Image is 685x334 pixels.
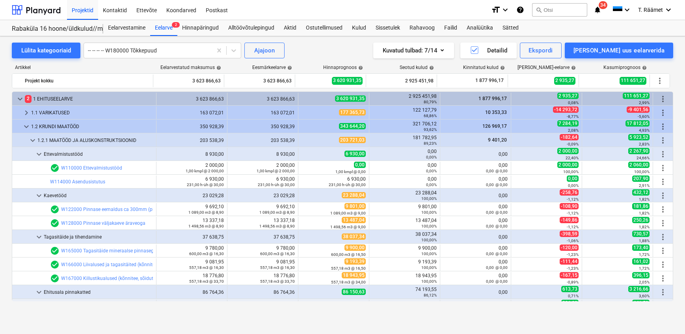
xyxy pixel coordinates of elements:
[335,170,366,174] small: 1,00 kmpl @ 0,00
[372,107,437,118] div: 122 127,79
[443,289,508,295] div: 0,00
[499,65,505,70] span: help
[603,65,647,70] div: Kasumiprognoos
[231,96,295,102] div: 3 623 866,63
[373,43,454,58] button: Kuvatud tulbad:7/14
[567,197,579,202] small: -1,12%
[646,296,685,334] iframe: Chat Widget
[421,224,437,228] small: 100,00%
[50,163,60,173] span: Eelarvereal on 1 hinnapakkumist
[424,293,437,297] small: 86,12%
[231,273,295,284] div: 18 776,80
[553,106,579,113] span: -14 293,72
[400,65,434,70] div: Seotud kulud
[31,120,153,133] div: 1.2 KRUNDI MAATÖÖD
[61,165,122,171] a: W110000 Ettevalmistustööd
[460,43,517,58] button: Detailid
[428,65,434,70] span: help
[330,225,366,229] small: 1 498,56 m3 @ 9,00
[187,183,224,187] small: 231,00 h-üh @ 30,00
[372,259,437,270] div: 9 193,39
[301,20,347,36] a: Ostutellimused
[44,231,153,243] div: Tagasitäide ja tihendamine
[639,239,650,243] small: 1,88%
[44,148,153,160] div: Ettevalmistustööd
[61,207,184,212] a: W122000 Pinnase eemaldus ca 300mm (platsi tasandus)
[372,231,437,243] div: 38 037,34
[426,155,437,159] small: 0,00%
[323,65,363,70] div: Hinnaprognoos
[443,273,508,284] div: 0,00
[568,128,579,132] small: 2,08%
[50,246,60,256] span: Eelarvereal on 1 hinnapakkumist
[339,109,366,116] span: 177 365,73
[628,286,650,292] span: 3 216,66
[655,76,665,86] span: Rohkem tegevusi
[498,20,523,36] a: Sätted
[103,20,150,36] a: Eelarvestamine
[371,20,405,36] div: Sissetulek
[639,101,650,105] small: 2,99%
[372,121,437,132] div: 321 706,12
[658,274,668,283] span: Rohkem tegevusi
[639,183,650,188] small: 2,91%
[369,75,434,87] div: 2 925 451,98
[484,110,508,115] span: 10 353,33
[279,20,301,36] div: Aktid
[658,191,668,200] span: Rohkem tegevusi
[34,149,44,159] span: keyboard_arrow_down
[443,234,508,240] div: 0,00
[150,20,177,36] div: Eelarve
[344,244,366,251] span: 9 900,00
[160,234,224,240] div: 37 638,75
[259,224,295,228] small: 1 498,56 m3 @ 8,90
[426,183,437,187] small: 0,00%
[557,148,579,154] span: 2 000,00
[565,43,673,58] button: [PERSON_NAME] uus eelarverida
[160,273,224,284] div: 18 776,80
[623,93,650,99] span: 111 651,27
[560,272,579,278] span: -167,15
[536,7,542,13] span: search
[520,43,561,58] button: Ekspordi
[478,96,508,101] span: 1 877 996,17
[25,95,32,103] span: 2
[22,108,31,118] span: keyboard_arrow_right
[405,20,439,36] div: Rahavoog
[332,77,363,84] span: 3 620 931,35
[486,279,508,284] small: 0,00 @ 0,00
[160,245,224,256] div: 9 780,00
[28,136,37,145] span: keyboard_arrow_down
[421,196,437,201] small: 100,00%
[491,5,501,15] i: format_size
[628,134,650,140] span: 5 923,52
[347,20,371,36] a: Kulud
[260,265,295,270] small: 557,18 m3 @ 16,30
[186,169,224,173] small: 1,00 kmpl @ 2 000,00
[560,258,579,265] span: -111,44
[331,252,366,257] small: 600,00 m3 @ 16,50
[231,193,295,198] div: 23 029,28
[638,114,650,119] small: -5,60%
[329,183,366,187] small: 231,00 h-üh @ 30,00
[560,189,579,196] span: -258,76
[557,93,579,99] span: 2 935,27
[25,93,153,105] div: 1 EHITUSEELARVE
[231,110,295,116] div: 163 072,01
[342,272,366,278] span: 18 943,95
[372,176,437,187] div: 0,00
[342,233,366,240] span: 38 037,34
[567,114,579,119] small: -8,77%
[567,225,579,229] small: -1,12%
[599,1,607,9] span: 34
[443,151,508,157] div: 0,00
[632,175,650,182] span: 207,90
[160,124,224,129] div: 350 928,39
[627,106,650,113] span: -9 401,56
[620,77,646,84] span: 111 651,27
[372,149,437,160] div: 0,00
[372,162,437,174] div: 0,00
[223,20,279,36] div: Alltöövõtulepingud
[160,151,224,157] div: 8 930,00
